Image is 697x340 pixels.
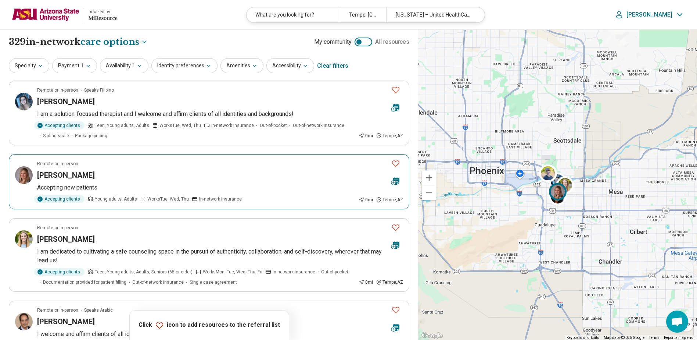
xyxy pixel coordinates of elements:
h3: [PERSON_NAME] [37,96,95,107]
div: 0 mi [359,279,373,286]
p: Remote or In-person [37,307,78,314]
span: 1 [81,62,84,70]
button: Specialty [9,58,49,73]
div: 3 [547,184,565,202]
span: Out-of-pocket [321,269,348,275]
button: Payment1 [52,58,97,73]
a: Terms (opens in new tab) [649,336,660,340]
button: Accessibility [266,58,314,73]
div: powered by [89,8,118,15]
span: Works Tue, Wed, Thu [159,122,201,129]
div: Tempe , AZ [376,279,403,286]
span: My community [314,38,352,46]
span: Speaks Arabic [84,307,113,314]
button: Care options [80,36,148,48]
span: In-network insurance [211,122,254,129]
button: Amenities [220,58,263,73]
span: 1 [132,62,135,70]
div: Accepting clients [34,121,85,130]
button: Favorite [388,220,403,235]
div: Clear filters [317,57,348,75]
span: Documentation provided for patient filling [43,279,126,286]
button: Favorite [388,82,403,98]
p: I welcome and affirm clients of all identities and backgrounds in my practice. [37,330,403,339]
p: Remote or In-person [37,224,78,231]
button: Favorite [388,302,403,318]
div: Tempe , AZ [376,196,403,203]
div: [US_STATE] – United HealthCare [387,7,480,22]
div: Tempe , AZ [376,132,403,139]
h1: 329 in-network [9,36,148,48]
p: [PERSON_NAME] [626,11,672,18]
div: Open chat [666,311,688,333]
span: In-network insurance [199,196,242,202]
span: Out-of-network insurance [293,122,344,129]
span: Teen, Young adults, Adults, Seniors (65 or older) [95,269,193,275]
span: Teen, Young adults, Adults [95,122,149,129]
span: Out-of-network insurance [132,279,184,286]
button: Zoom out [422,185,436,200]
span: All resources [375,38,409,46]
span: Young adults, Adults [95,196,137,202]
button: Zoom in [422,170,436,185]
img: Arizona State University [12,6,79,24]
a: Report a map error [664,336,695,340]
div: 0 mi [359,196,373,203]
div: 0 mi [359,132,373,139]
div: Tempe, [GEOGRAPHIC_DATA] [340,7,387,22]
button: Identity preferences [151,58,218,73]
div: Accepting clients [34,195,85,203]
div: Accepting clients [34,268,85,276]
span: Speaks Filipino [84,87,114,93]
span: Map data ©2025 Google [604,336,644,340]
span: Package pricing [75,132,107,139]
span: Single case agreement [190,279,237,286]
a: Arizona State Universitypowered by [12,6,118,24]
p: Remote or In-person [37,160,78,167]
h3: [PERSON_NAME] [37,316,95,327]
span: Out-of-pocket [260,122,287,129]
span: Works Tue, Wed, Thu [147,196,189,202]
h3: [PERSON_NAME] [37,170,95,180]
span: Works Mon, Tue, Wed, Thu, Fri [203,269,262,275]
button: Availability1 [100,58,148,73]
p: I am dedicated to cultivating a safe counseling space in the pursuit of authenticity, collaborati... [37,247,403,265]
p: Click icon to add resources to the referral list [139,321,280,330]
span: care options [80,36,139,48]
p: I am a solution-focused therapist and I welcome and affirm clients of all identities and backgrou... [37,110,403,118]
span: In-network insurance [273,269,315,275]
h3: [PERSON_NAME] [37,234,95,244]
button: Favorite [388,156,403,171]
p: Remote or In-person [37,87,78,93]
div: What are you looking for? [247,7,340,22]
span: Sliding scale [43,132,69,139]
p: Accepting new patients [37,183,403,192]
